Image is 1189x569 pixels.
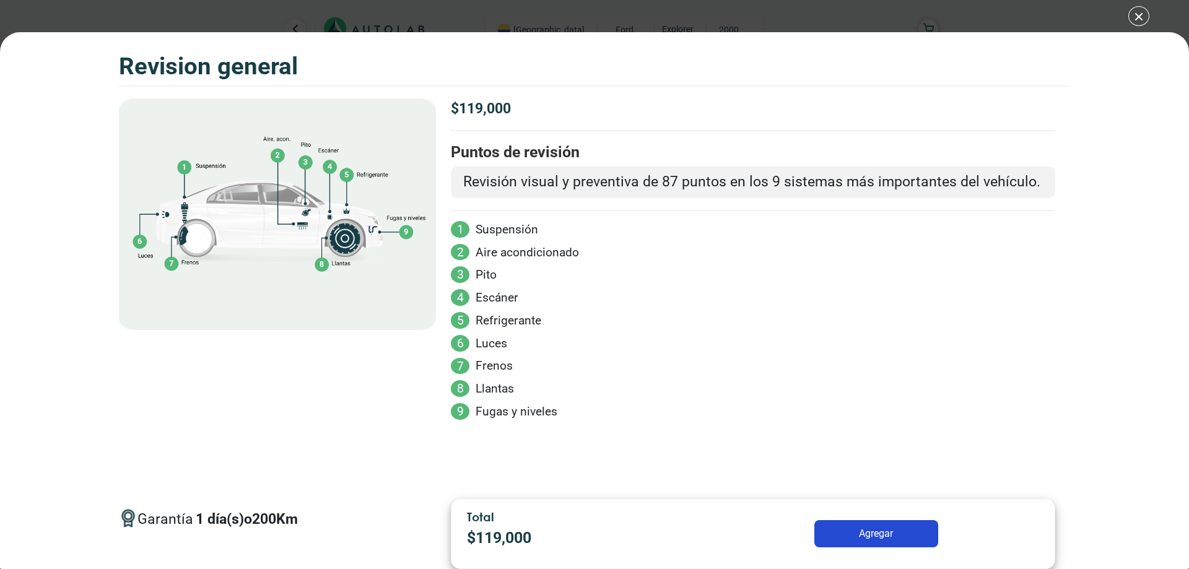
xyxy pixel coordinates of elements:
li: Llantas [451,380,1055,398]
span: 9 [451,403,469,420]
li: Refrigerante [451,312,1055,330]
li: Pito [451,266,1055,284]
p: $ 119,000 [451,98,1055,120]
h3: REVISION GENERAL [119,52,298,80]
li: Aire acondicionado [451,244,1055,262]
span: Total [467,510,494,524]
li: Escáner [451,289,1055,307]
h3: Puntos de revisión [451,143,1055,162]
span: 1 [451,221,469,238]
span: 8 [451,380,469,397]
span: 4 [451,289,469,306]
li: Frenos [451,357,1055,375]
span: 7 [451,358,469,375]
span: 5 [451,312,469,329]
button: Agregar [814,520,938,547]
span: 3 [451,266,469,283]
p: $ 119,000 [467,526,695,549]
span: Garantía [137,509,298,541]
p: Revisión visual y preventiva de 87 puntos en los 9 sistemas más importantes del vehículo. [463,172,1043,193]
li: Fugas y niveles [451,403,1055,421]
span: 6 [451,335,469,352]
span: 2 [451,244,469,261]
li: Suspensión [451,221,1055,239]
p: 1 día(s) o 200 Km [196,509,298,531]
li: Luces [451,335,1055,353]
